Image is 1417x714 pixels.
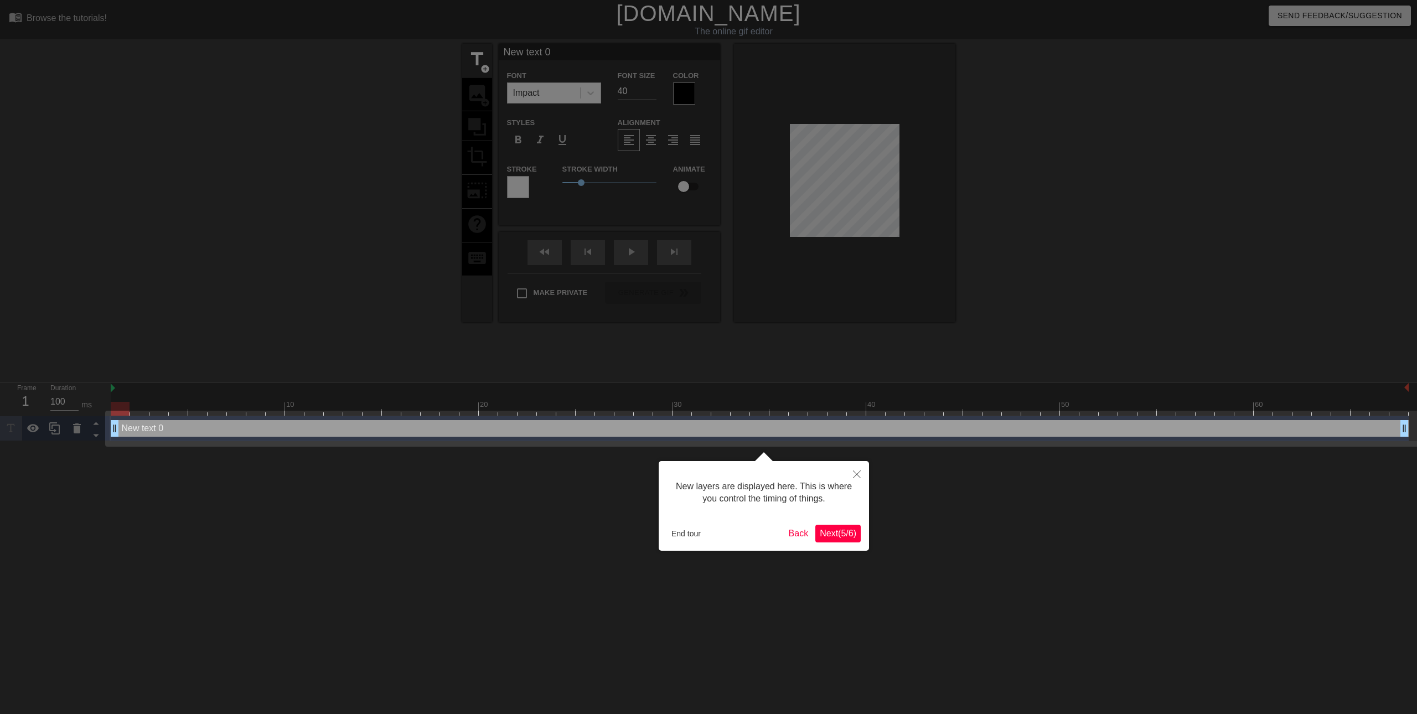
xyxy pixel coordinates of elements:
button: Back [784,525,813,542]
button: Close [845,461,869,487]
span: Next ( 5 / 6 ) [820,529,856,538]
button: Next [815,525,861,542]
div: New layers are displayed here. This is where you control the timing of things. [667,469,861,516]
button: End tour [667,525,705,542]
